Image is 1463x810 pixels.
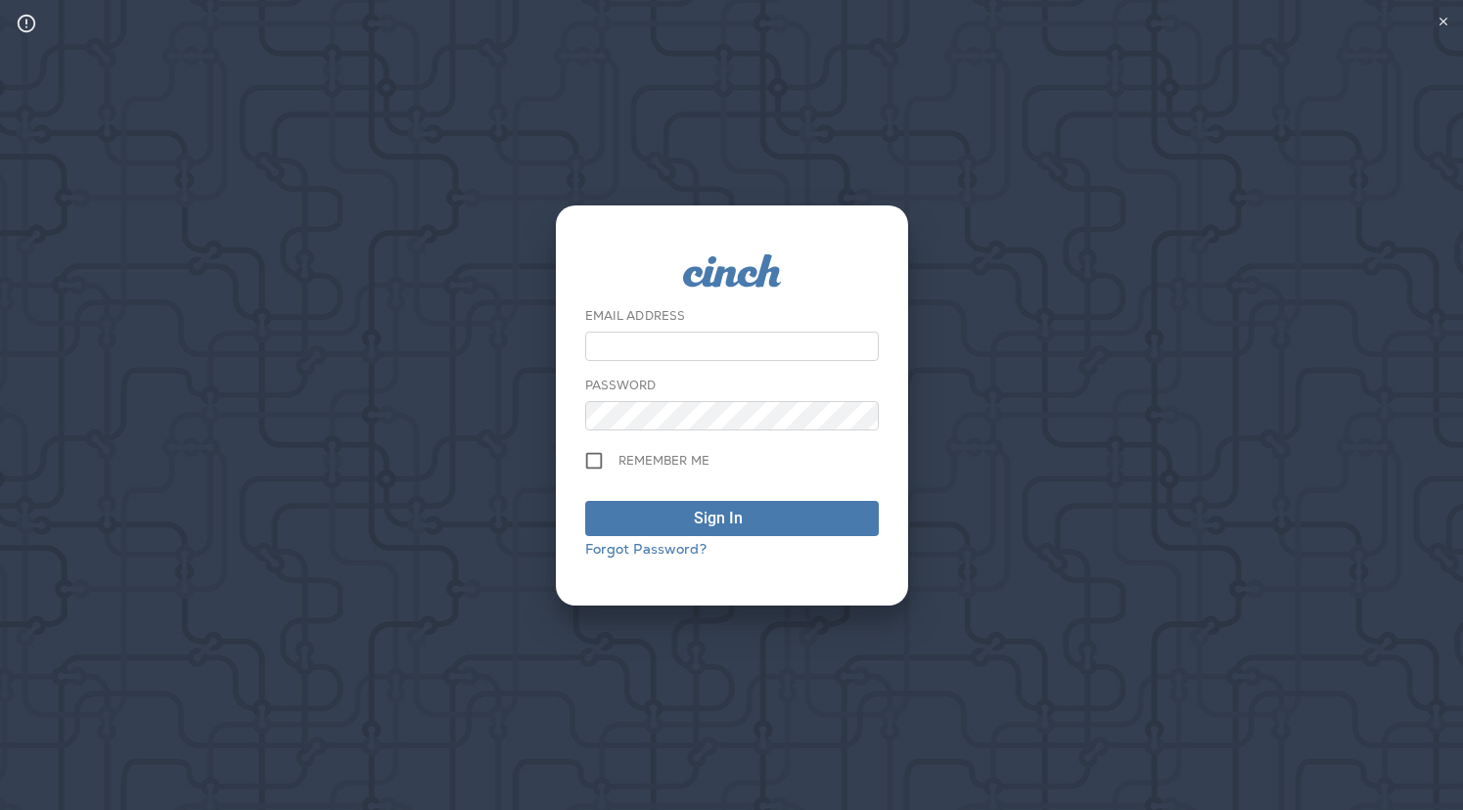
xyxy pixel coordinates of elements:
[618,453,710,469] span: Remember me
[585,501,879,536] button: Sign In
[1432,10,1455,33] button: Close
[585,308,686,324] label: Email Address
[694,507,743,530] div: Sign In
[585,540,707,558] a: Forgot Password?
[585,378,657,393] label: Password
